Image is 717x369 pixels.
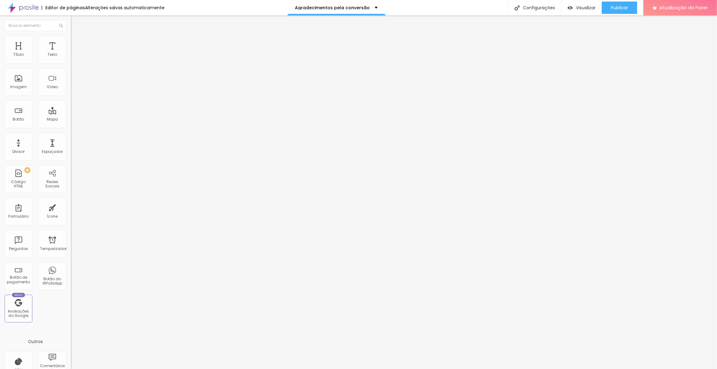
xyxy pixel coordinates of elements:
[12,149,25,154] font: Divisor
[40,246,67,251] font: Temporizador
[602,2,637,14] button: Publicar
[8,309,29,318] font: Avaliações do Google
[59,24,63,27] img: Ícone
[85,5,165,11] font: Alterações salvas automaticamente
[576,5,596,11] font: Visualizar
[47,52,57,57] font: Texto
[47,214,58,219] font: Ícone
[611,5,628,11] font: Publicar
[7,275,30,284] font: Botão de pagamento
[523,5,555,11] font: Configurações
[515,5,520,10] img: Ícone
[47,117,58,122] font: Mapa
[71,15,717,369] iframe: Editor
[295,5,370,11] font: Agradecimentos pela conversão
[5,20,66,31] input: Buscar elemento
[9,246,28,251] font: Perguntas
[568,5,573,10] img: view-1.svg
[13,117,24,122] font: Botão
[561,2,602,14] button: Visualizar
[47,84,58,89] font: Vídeo
[13,52,24,57] font: Título
[28,338,43,345] font: Outros
[14,293,23,297] font: Novo
[11,179,26,189] font: Código HTML
[45,5,85,11] font: Editor de páginas
[43,276,62,286] font: Botão do WhatsApp
[10,84,27,89] font: Imagem
[659,4,708,11] font: Atualização do Fazer
[8,214,29,219] font: Formulário
[42,149,63,154] font: Espaçador
[45,179,59,189] font: Redes Sociais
